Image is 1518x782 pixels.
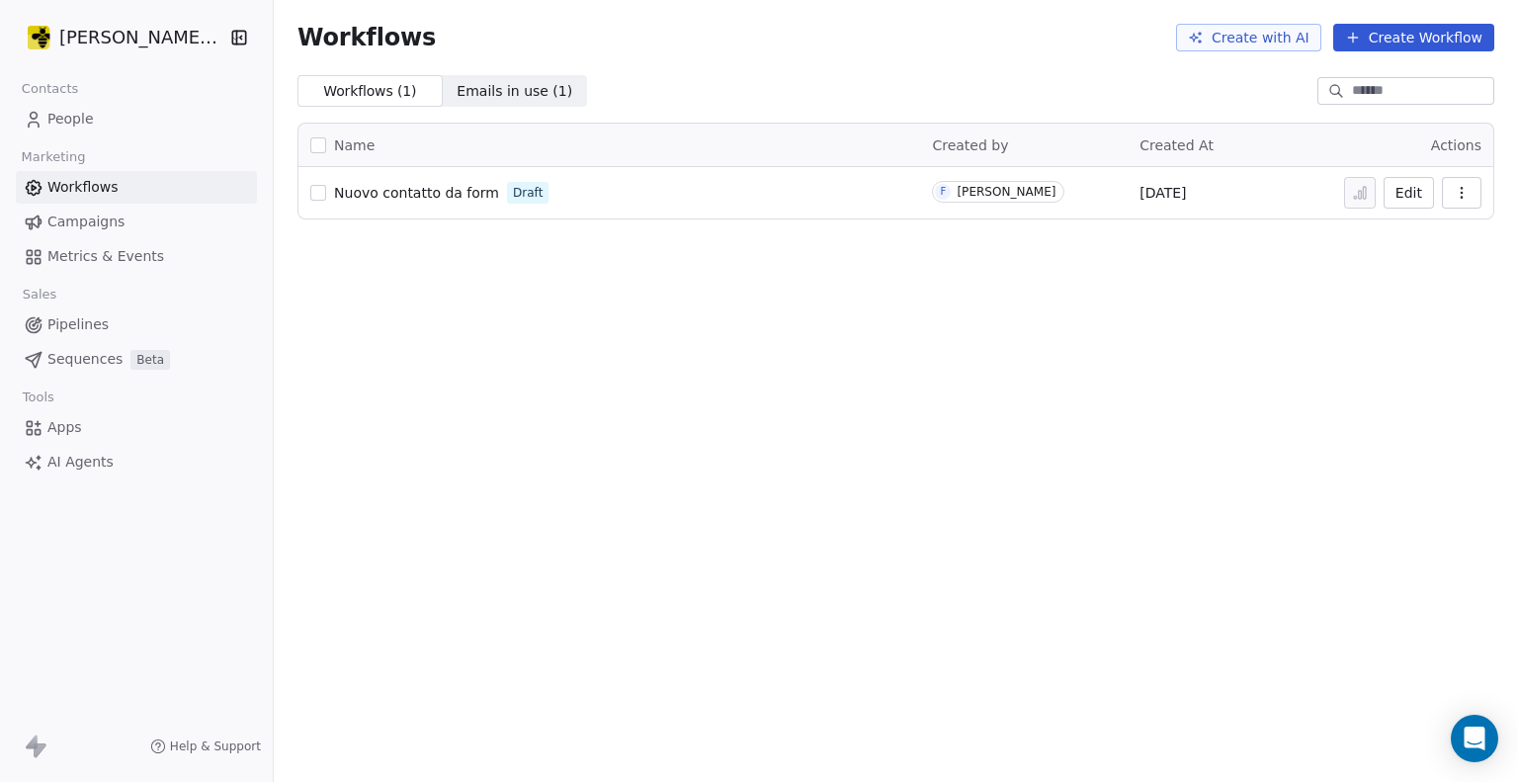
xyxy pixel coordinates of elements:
[47,177,119,198] span: Workflows
[1139,183,1186,203] span: [DATE]
[334,135,375,156] span: Name
[47,314,109,335] span: Pipelines
[47,349,123,370] span: Sequences
[16,411,257,444] a: Apps
[170,739,261,754] span: Help & Support
[16,308,257,341] a: Pipelines
[16,103,257,135] a: People
[1139,137,1214,153] span: Created At
[16,206,257,238] a: Campaigns
[1451,715,1498,762] div: Open Intercom Messenger
[1431,137,1481,153] span: Actions
[297,24,436,51] span: Workflows
[16,240,257,273] a: Metrics & Events
[16,446,257,478] a: AI Agents
[457,81,572,102] span: Emails in use ( 1 )
[16,343,257,376] a: SequencesBeta
[150,739,261,754] a: Help & Support
[28,26,51,49] img: logo-square-yellow.png
[47,452,114,473] span: AI Agents
[16,171,257,204] a: Workflows
[932,137,1008,153] span: Created by
[1333,24,1494,51] button: Create Workflow
[14,383,62,412] span: Tools
[24,21,215,54] button: [PERSON_NAME] Tier4
[1176,24,1321,51] button: Create with AI
[47,246,164,267] span: Metrics & Events
[1384,177,1434,209] button: Edit
[957,185,1055,199] div: [PERSON_NAME]
[47,109,94,130] span: People
[47,417,82,438] span: Apps
[334,183,499,203] a: Nuovo contatto da form
[941,184,947,200] div: F
[130,350,170,370] span: Beta
[334,185,499,201] span: Nuovo contatto da form
[513,184,543,202] span: Draft
[59,25,224,50] span: [PERSON_NAME] Tier4
[47,212,125,232] span: Campaigns
[13,142,94,172] span: Marketing
[14,280,65,309] span: Sales
[13,74,87,104] span: Contacts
